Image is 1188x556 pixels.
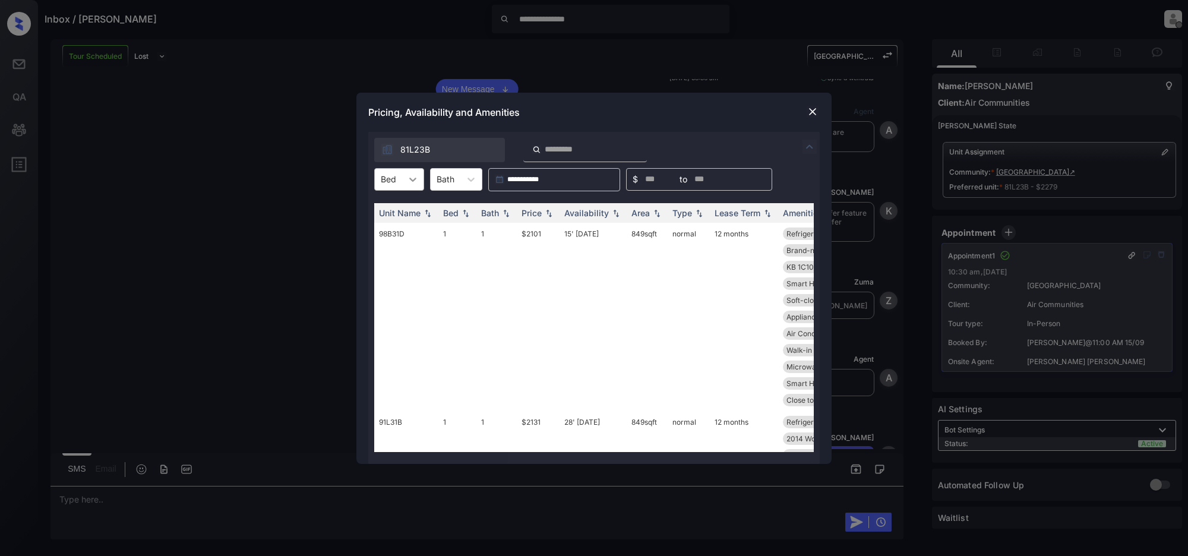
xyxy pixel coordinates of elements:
img: sorting [651,208,663,217]
div: Bed [443,208,459,218]
span: 2014 Wood Floor... [786,434,848,443]
div: Price [522,208,542,218]
div: Unit Name [379,208,421,218]
span: Soft-close Draw... [786,296,846,305]
div: Availability [564,208,609,218]
span: Appliances Stai... [786,312,843,321]
td: 1 [476,223,517,411]
td: 849 sqft [627,223,668,411]
div: Pricing, Availability and Amenities [356,93,832,132]
td: $2101 [517,223,560,411]
img: sorting [762,208,773,217]
img: sorting [422,208,434,217]
span: to [680,173,687,186]
span: Air Conditioner [786,329,837,338]
td: normal [668,223,710,411]
img: icon-zuma [381,144,393,156]
div: Bath [481,208,499,218]
img: icon-zuma [802,140,817,154]
div: Lease Term [715,208,760,218]
span: Smart Home Ther... [786,279,852,288]
img: sorting [693,208,705,217]
span: Refrigerator Le... [786,229,843,238]
img: icon-zuma [532,144,541,155]
td: 1 [438,223,476,411]
img: sorting [543,208,555,217]
span: Walk-in Closets [786,346,839,355]
span: Smart Home Door... [786,379,852,388]
div: Amenities [783,208,823,218]
td: 15' [DATE] [560,223,627,411]
img: sorting [500,208,512,217]
img: sorting [610,208,622,217]
span: Close to Amenit... [786,396,845,405]
td: 98B31D [374,223,438,411]
span: Smart Home Ther... [786,451,852,460]
span: Refrigerator Le... [786,418,843,427]
div: Area [631,208,650,218]
img: sorting [460,208,472,217]
img: close [807,106,819,118]
span: Microwave [786,362,824,371]
div: Type [672,208,692,218]
span: 81L23B [400,143,430,156]
td: 12 months [710,223,778,411]
span: $ [633,173,638,186]
span: KB 1C10 Legacy [786,263,841,271]
span: Brand-new Bathr... [786,246,849,255]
